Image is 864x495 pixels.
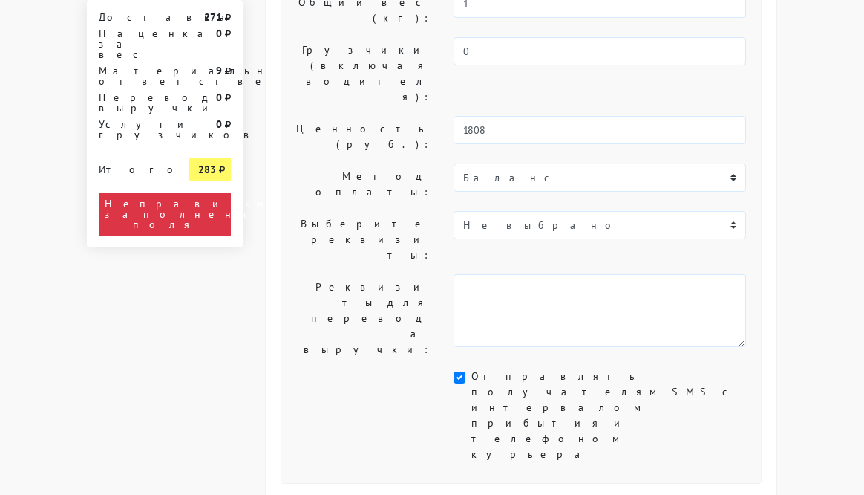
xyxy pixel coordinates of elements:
[99,192,231,236] div: Неправильно заполнены поля
[216,91,222,104] strong: 0
[285,211,442,268] label: Выберите реквизиты:
[216,117,222,131] strong: 0
[204,10,222,24] strong: 271
[198,163,216,176] strong: 283
[285,116,442,158] label: Ценность (руб.):
[216,64,222,77] strong: 9
[88,92,177,113] div: Перевод выручки
[471,369,746,462] label: Отправлять получателям SMS с интервалом прибытия и телефоном курьера
[285,164,442,205] label: Метод оплаты:
[88,65,177,86] div: Материальная ответственность
[88,28,177,59] div: Наценка за вес
[285,37,442,110] label: Грузчики (включая водителя):
[88,119,177,140] div: Услуги грузчиков
[216,27,222,40] strong: 0
[99,158,166,175] div: Итого
[285,274,442,363] label: Реквизиты для перевода выручки:
[88,12,177,22] div: Доставка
